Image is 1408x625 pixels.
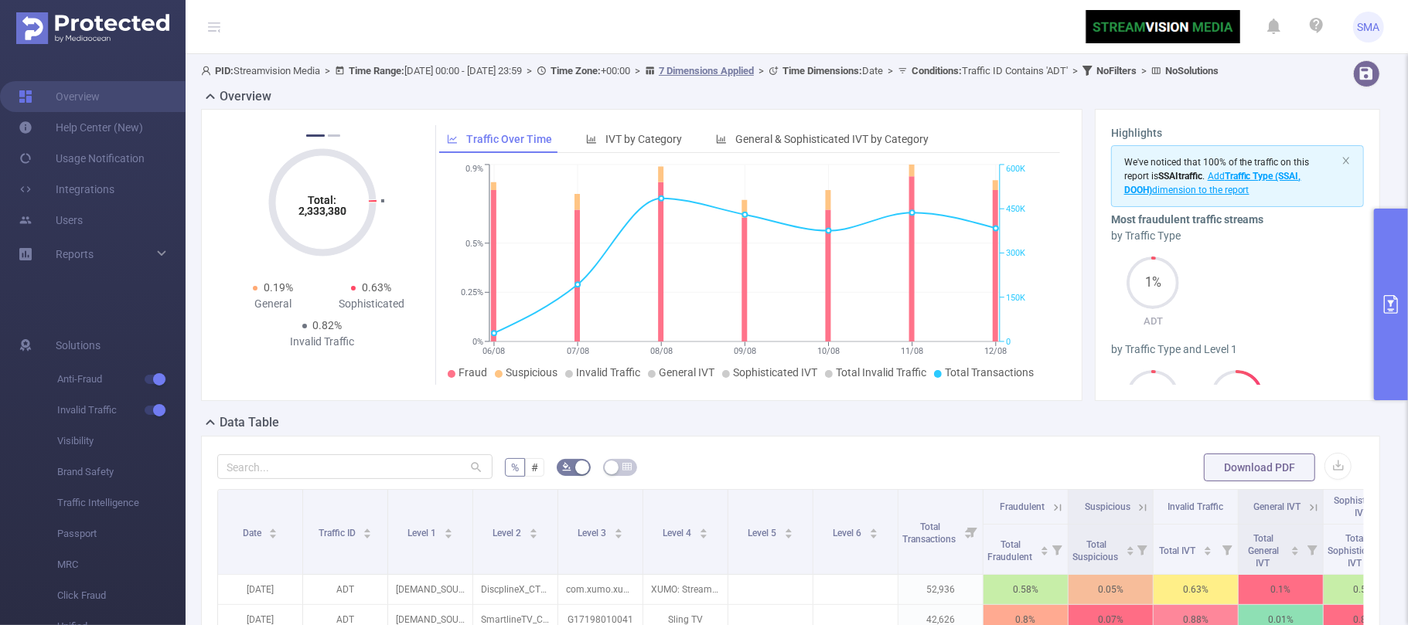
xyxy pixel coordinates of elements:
i: icon: close [1342,156,1351,165]
span: % [511,461,519,474]
b: No Solutions [1165,65,1219,76]
div: Sort [444,526,453,535]
span: Streamvision Media [DATE] 00:00 - [DATE] 23:59 +00:00 [201,65,1219,76]
span: Brand Safety [57,457,186,487]
tspan: 0% [472,337,483,347]
i: Filter menu [1216,525,1238,574]
p: [DEMAND_SOURCE] [388,575,472,604]
p: 0.53% [1324,575,1408,604]
i: icon: caret-up [444,526,452,531]
p: 0.1% [1239,575,1323,604]
i: icon: caret-down [529,532,537,537]
img: Protected Media [16,12,169,44]
span: General & Sophisticated IVT by Category [735,133,929,145]
i: icon: caret-down [363,532,372,537]
a: Usage Notification [19,143,145,174]
i: icon: caret-up [1040,544,1048,549]
i: icon: line-chart [447,134,458,144]
i: icon: caret-up [1291,544,1300,549]
span: Level 1 [407,528,438,538]
div: Sort [1040,544,1049,553]
a: Users [19,205,83,236]
p: [DATE] [218,575,302,604]
i: icon: caret-up [614,526,622,531]
tspan: 08/08 [650,346,673,356]
div: Sophisticated [322,296,421,312]
p: ADT [303,575,387,604]
span: Reports [56,248,94,260]
span: 0.63% [362,281,391,294]
span: Level 2 [493,528,523,538]
i: icon: caret-up [869,526,878,531]
i: Filter menu [1301,525,1323,574]
div: Sort [529,526,538,535]
span: Visibility [57,426,186,457]
span: Traffic Intelligence [57,487,186,518]
h2: Data Table [220,413,279,432]
span: Fraud [459,366,487,379]
span: Click Fraud [57,580,186,611]
p: XUMO: Stream TV Shows & Movies [643,575,728,604]
div: by Traffic Type and Level 1 [1111,341,1364,358]
p: 0.05% [1069,575,1153,604]
span: Total Transactions [945,366,1034,379]
div: Sort [784,526,793,535]
tspan: 0.25% [461,288,483,298]
span: Date [782,65,883,76]
button: icon: close [1342,152,1351,169]
i: icon: bar-chart [586,134,597,144]
span: Invalid Traffic [57,395,186,426]
span: 0.19% [264,281,293,294]
span: Fraudulent [1000,501,1045,512]
a: Help Center (New) [19,112,143,143]
b: Time Dimensions : [782,65,862,76]
span: Traffic ID [319,528,358,538]
span: Traffic ID Contains 'ADT' [912,65,1068,76]
span: Add dimension to the report [1124,171,1301,195]
i: icon: caret-down [869,532,878,537]
i: icon: caret-up [363,526,372,531]
span: 1% [1127,277,1179,289]
span: Total General IVT [1249,533,1280,569]
b: Conditions : [912,65,962,76]
button: Download PDF [1204,453,1315,481]
i: icon: caret-down [269,532,278,537]
tspan: 450K [1006,204,1025,214]
div: by Traffic Type [1111,228,1364,244]
i: icon: caret-down [444,532,452,537]
h2: Overview [220,87,271,106]
p: ADT [1111,314,1195,329]
i: icon: bar-chart [716,134,727,144]
i: icon: caret-down [699,532,707,537]
span: SMA [1358,12,1380,42]
i: icon: caret-down [614,532,622,537]
span: Solutions [56,330,101,361]
tspan: 2,333,380 [298,205,346,217]
h3: Highlights [1111,125,1364,141]
span: > [883,65,898,76]
span: Sophisticated IVT [733,366,817,379]
span: Suspicious [506,366,557,379]
i: icon: caret-up [529,526,537,531]
div: Sort [1126,544,1135,553]
span: Passport [57,518,186,549]
b: Time Range: [349,65,404,76]
button: 1 [306,134,325,137]
p: 0.58% [984,575,1068,604]
div: General [223,296,322,312]
i: icon: caret-down [1126,549,1134,554]
span: Total Transactions [902,521,958,545]
i: icon: caret-up [784,526,793,531]
tspan: 07/08 [567,346,589,356]
b: Most fraudulent traffic streams [1111,213,1264,226]
div: Sort [268,526,278,535]
span: # [531,461,538,474]
tspan: 0.9% [465,165,483,175]
span: Level 5 [748,528,779,538]
i: icon: caret-down [784,532,793,537]
span: Level 4 [663,528,694,538]
span: IVT by Category [605,133,682,145]
p: 0.63% [1154,575,1238,604]
span: Date [243,528,264,538]
u: 7 Dimensions Applied [659,65,754,76]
